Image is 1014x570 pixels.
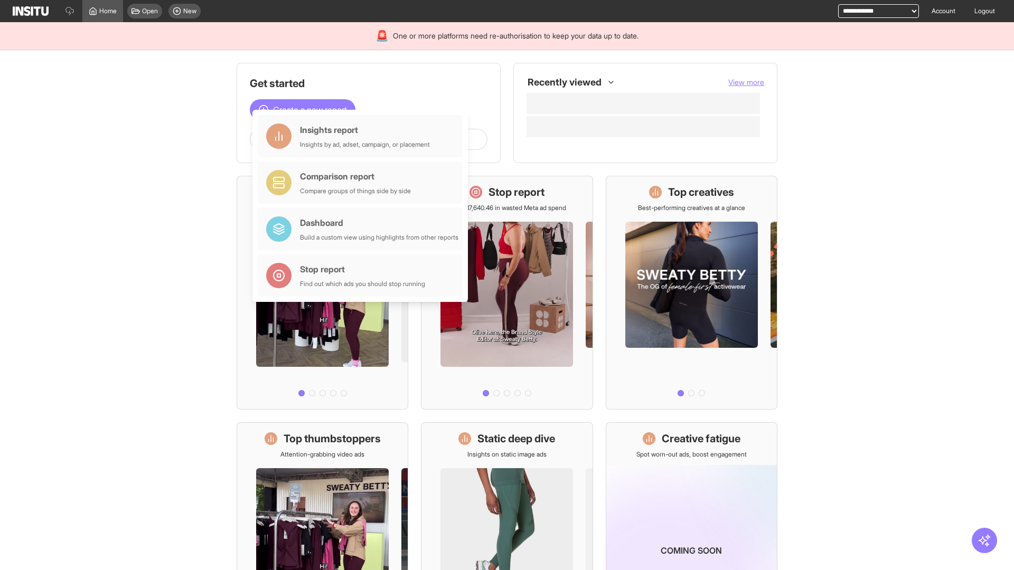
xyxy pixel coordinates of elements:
button: View more [728,77,764,88]
div: Compare groups of things side by side [300,187,411,195]
h1: Top creatives [668,185,734,199]
div: Dashboard [300,216,458,229]
img: Logo [13,6,49,16]
div: Build a custom view using highlights from other reports [300,233,458,242]
p: Attention-grabbing video ads [280,450,364,459]
p: Save £17,640.46 in wasted Meta ad spend [448,204,566,212]
span: View more [728,78,764,87]
a: Top creativesBest-performing creatives at a glance [606,176,777,410]
div: Insights report [300,123,430,136]
span: New [183,7,196,15]
h1: Stop report [489,185,544,199]
a: What's live nowSee all active ads instantly [237,176,408,410]
span: Home [99,7,117,15]
p: Insights on static image ads [467,450,547,459]
h1: Static deep dive [477,431,555,446]
div: Find out which ads you should stop running [300,280,425,288]
h1: Get started [250,76,487,91]
span: One or more platforms need re-authorisation to keep your data up to date. [393,31,639,41]
button: Create a new report [250,99,355,120]
h1: Top thumbstoppers [284,431,381,446]
div: Comparison report [300,170,411,183]
span: Create a new report [273,103,347,116]
div: Stop report [300,263,425,275]
span: Open [142,7,158,15]
div: Insights by ad, adset, campaign, or placement [300,140,430,149]
div: 🚨 [375,28,389,43]
a: Stop reportSave £17,640.46 in wasted Meta ad spend [421,176,593,410]
p: Best-performing creatives at a glance [638,204,745,212]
